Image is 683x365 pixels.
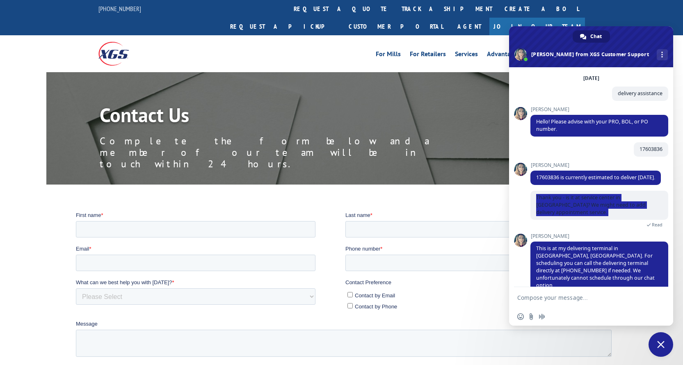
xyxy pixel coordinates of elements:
span: [PERSON_NAME] [530,233,668,239]
a: Agent [449,18,489,35]
span: Hello! Please advise with your PRO, BOL, or PO number. [536,118,648,132]
div: More channels [657,49,668,60]
textarea: Compose your message... [517,294,647,301]
span: Read [652,222,662,228]
span: delivery assistance [618,90,662,97]
a: [PHONE_NUMBER] [98,5,141,13]
span: [PERSON_NAME] [530,107,668,112]
div: [DATE] [583,76,599,81]
div: Close chat [649,332,673,357]
span: Thank you - is it at service center in [GEOGRAPHIC_DATA]? We might need to add delivery appointme... [536,194,646,216]
span: Send a file [528,313,535,320]
a: For Mills [376,51,401,60]
span: [PERSON_NAME] [530,162,661,168]
div: Chat [573,30,610,43]
a: Services [455,51,478,60]
a: Advantages [487,51,521,60]
span: This is at my delivering terminal in [GEOGRAPHIC_DATA], [GEOGRAPHIC_DATA]. For scheduling you can... [536,245,655,289]
a: For Retailers [410,51,446,60]
a: Join Our Team [489,18,585,35]
span: 17603836 [640,146,662,153]
span: Audio message [539,313,545,320]
a: Customer Portal [343,18,449,35]
span: 17603836 is currently estimated to deliver [DATE]. [536,174,655,181]
p: Complete the form below and a member of our team will be in touch within 24 hours. [100,135,469,170]
span: Insert an emoji [517,313,524,320]
a: Request a pickup [224,18,343,35]
span: Chat [590,30,602,43]
h1: Contact Us [100,105,469,129]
